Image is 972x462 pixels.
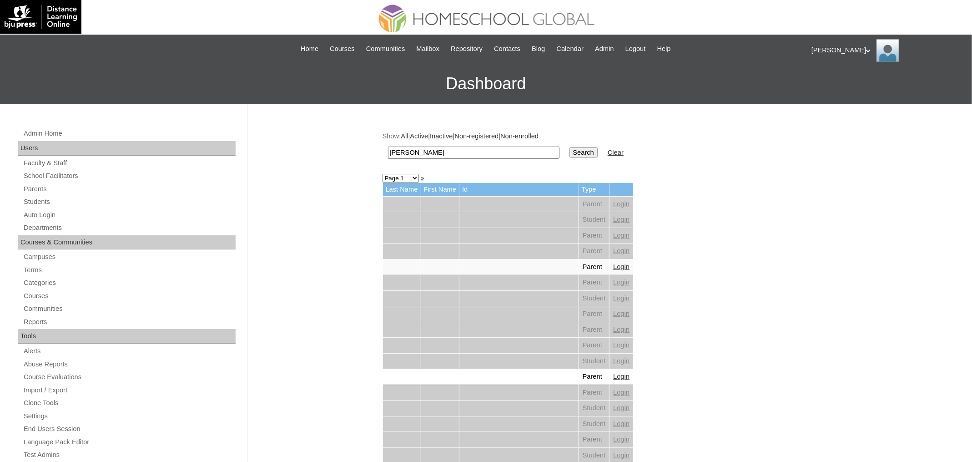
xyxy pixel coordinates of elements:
td: Parent [579,259,609,275]
a: Courses [325,44,359,54]
a: Faculty & Staff [23,157,236,169]
span: Logout [625,44,646,54]
a: Login [613,232,630,239]
a: Login [613,326,630,333]
td: Parent [579,306,609,322]
a: End Users Session [23,423,236,435]
input: Search [388,147,559,159]
a: Active [410,132,428,140]
a: Login [613,310,630,317]
td: Student [579,212,609,228]
div: Courses & Communities [18,235,236,250]
a: Auto Login [23,209,236,221]
a: Non-enrolled [500,132,539,140]
a: Contacts [489,44,525,54]
a: Login [613,357,630,365]
img: logo-white.png [5,5,77,29]
a: Login [613,294,630,302]
a: Categories [23,277,236,289]
a: Login [613,373,630,380]
a: Help [653,44,675,54]
td: Student [579,354,609,369]
a: Campuses [23,251,236,263]
a: Login [613,200,630,208]
a: Abuse Reports [23,359,236,370]
td: Parent [579,275,609,290]
a: Login [613,263,630,270]
span: Home [301,44,318,54]
a: All [401,132,408,140]
td: Parent [579,338,609,353]
a: Mailbox [412,44,444,54]
div: Tools [18,329,236,344]
a: » [421,174,424,182]
a: Test Admins [23,449,236,461]
td: Parent [579,197,609,212]
h3: Dashboard [5,63,967,104]
input: Search [569,147,598,157]
a: Reports [23,316,236,328]
span: Repository [451,44,483,54]
td: First Name [421,183,459,196]
a: Repository [446,44,487,54]
td: Parent [579,385,609,401]
a: Login [613,389,630,396]
a: Login [613,420,630,427]
span: Mailbox [417,44,440,54]
td: Type [579,183,609,196]
a: Clear [608,149,624,156]
a: Login [613,404,630,411]
span: Calendar [557,44,584,54]
a: Parents [23,183,236,195]
a: Login [613,279,630,286]
a: Blog [527,44,549,54]
span: Help [657,44,671,54]
span: Communities [366,44,405,54]
a: Login [613,436,630,443]
a: Settings [23,411,236,422]
a: Course Evaluations [23,371,236,383]
a: Departments [23,222,236,234]
a: Admin Home [23,128,236,139]
td: Last Name [383,183,421,196]
a: Students [23,196,236,208]
a: Clone Tools [23,397,236,409]
a: Inactive [430,132,453,140]
td: Parent [579,322,609,338]
a: Non-registered [455,132,499,140]
a: School Facilitators [23,170,236,182]
a: Login [613,341,630,349]
div: Show: | | | | [383,132,833,164]
a: Home [296,44,323,54]
a: Login [613,216,630,223]
td: Id [459,183,579,196]
span: Contacts [494,44,520,54]
a: Language Pack Editor [23,437,236,448]
a: Import / Export [23,385,236,396]
td: Student [579,401,609,416]
a: Alerts [23,345,236,357]
td: Parent [579,432,609,447]
span: Courses [330,44,355,54]
a: Admin [590,44,619,54]
div: Users [18,141,236,156]
td: Parent [579,228,609,244]
td: Student [579,291,609,306]
td: Student [579,416,609,432]
a: Communities [362,44,410,54]
div: [PERSON_NAME] [811,39,963,62]
a: Communities [23,303,236,315]
a: Courses [23,290,236,302]
a: Terms [23,264,236,276]
a: Login [613,452,630,459]
a: Calendar [552,44,588,54]
a: Logout [621,44,650,54]
td: Parent [579,244,609,259]
img: Ariane Ebuen [876,39,899,62]
span: Blog [532,44,545,54]
span: Admin [595,44,614,54]
a: Login [613,247,630,254]
td: Parent [579,369,609,385]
